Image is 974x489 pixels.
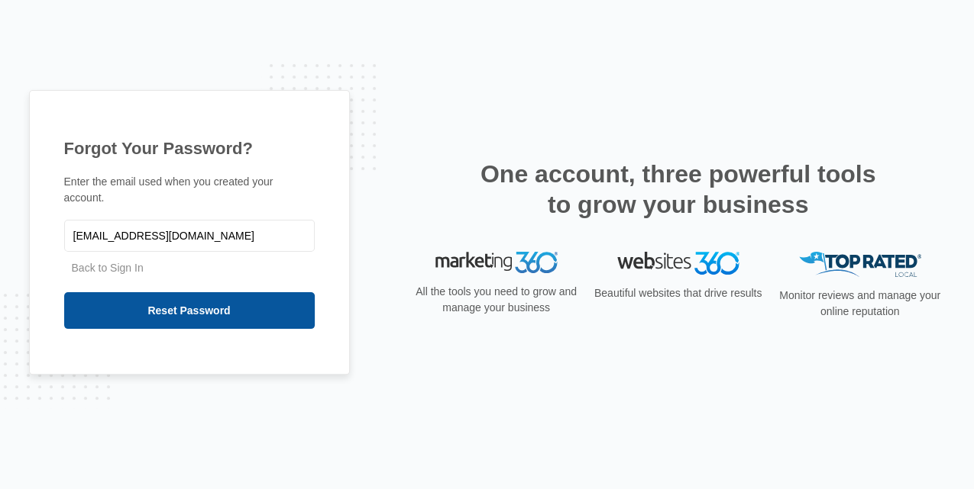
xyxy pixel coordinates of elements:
h1: Forgot Your Password? [64,136,315,161]
p: All the tools you need to grow and manage your business [411,284,582,316]
p: Beautiful websites that drive results [593,285,764,301]
img: Websites 360 [617,252,739,274]
input: Reset Password [64,292,315,329]
a: Back to Sign In [72,262,144,274]
img: Marketing 360 [435,252,558,273]
h2: One account, three powerful tools to grow your business [476,159,881,220]
p: Monitor reviews and manage your online reputation [775,288,946,320]
p: Enter the email used when you created your account. [64,174,315,206]
img: Top Rated Local [799,252,921,277]
input: Email [64,220,315,252]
